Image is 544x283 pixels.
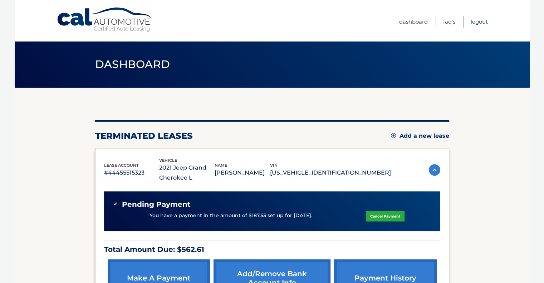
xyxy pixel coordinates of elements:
[159,163,215,183] p: 2021 Jeep Grand Cherokee L
[95,58,170,71] span: Dashboard
[399,16,428,28] a: Dashboard
[429,164,440,176] img: accordion-active.svg
[104,168,160,178] p: #44455515323
[471,16,488,28] a: Logout
[215,168,270,178] p: [PERSON_NAME]
[122,200,191,209] span: Pending Payment
[57,7,153,33] a: Cal Automotive
[113,201,118,206] img: check-green.svg
[159,158,177,163] span: vehicle
[270,163,278,168] span: vin
[104,243,440,256] p: Total Amount Due: $562.61
[104,163,139,168] span: lease account
[366,211,405,221] a: Cancel Payment
[391,133,396,138] img: add.svg
[443,16,455,28] a: FAQ's
[95,131,193,141] h2: terminated leases
[391,132,449,140] a: Add a new lease
[270,168,391,178] p: [US_VEHICLE_IDENTIFICATION_NUMBER]
[215,163,227,168] span: name
[150,212,312,220] p: You have a payment in the amount of $187.53 set up for [DATE].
